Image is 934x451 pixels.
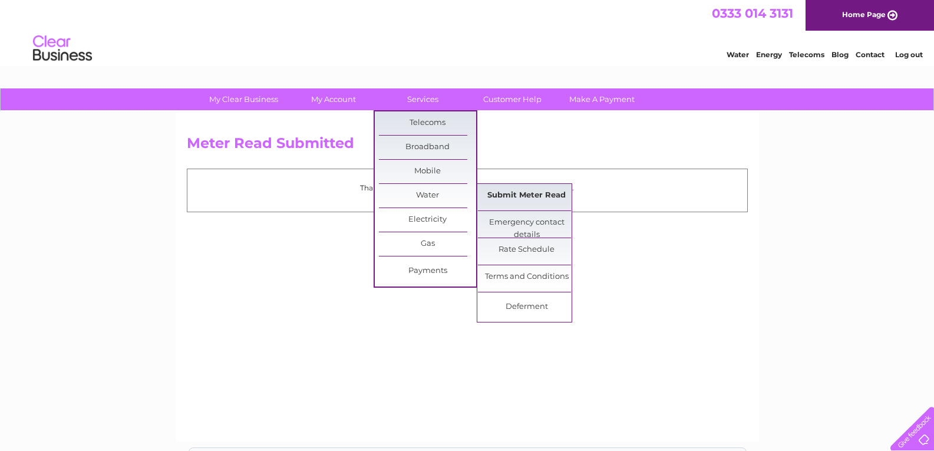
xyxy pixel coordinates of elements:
[187,135,748,157] h2: Meter Read Submitted
[189,6,746,57] div: Clear Business is a trading name of Verastar Limited (registered in [GEOGRAPHIC_DATA] No. 3667643...
[831,50,849,59] a: Blog
[379,136,476,159] a: Broadband
[478,184,575,208] a: Submit Meter Read
[379,259,476,283] a: Payments
[32,31,93,67] img: logo.png
[712,6,793,21] a: 0333 014 3131
[478,265,575,289] a: Terms and Conditions
[285,88,382,110] a: My Account
[895,50,923,59] a: Log out
[379,208,476,232] a: Electricity
[379,111,476,135] a: Telecoms
[193,182,741,193] p: Thank you for your time, your meter read has been received.
[379,232,476,256] a: Gas
[789,50,824,59] a: Telecoms
[756,50,782,59] a: Energy
[379,160,476,183] a: Mobile
[374,88,471,110] a: Services
[195,88,292,110] a: My Clear Business
[856,50,885,59] a: Contact
[727,50,749,59] a: Water
[464,88,561,110] a: Customer Help
[379,184,476,208] a: Water
[478,211,575,235] a: Emergency contact details
[478,238,575,262] a: Rate Schedule
[553,88,651,110] a: Make A Payment
[478,295,575,319] a: Deferment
